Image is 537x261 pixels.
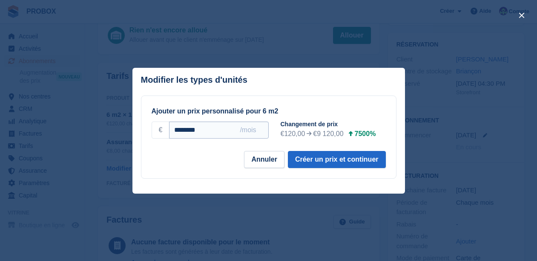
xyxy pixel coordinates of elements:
[141,75,247,85] p: Modifier les types d'unités
[281,129,305,139] div: €120,00
[152,106,386,116] div: Ajouter un prix personnalisé pour 6 m2
[355,129,376,139] div: 7500%
[313,129,343,139] div: €9 120,00
[515,9,528,22] button: close
[288,151,386,168] button: Créer un prix et continuer
[244,151,284,168] button: Annuler
[281,120,393,129] div: Changement de prix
